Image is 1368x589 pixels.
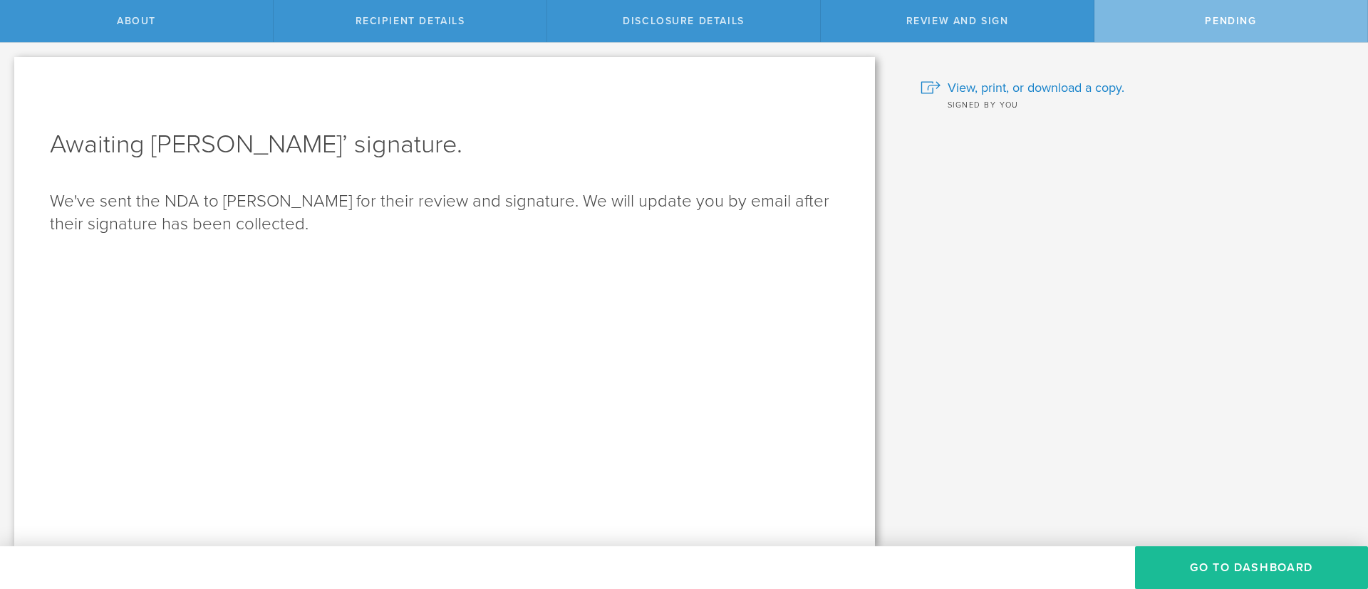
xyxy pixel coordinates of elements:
div: Signed by you [921,97,1347,111]
span: Pending [1205,15,1256,27]
span: View, print, or download a copy. [948,78,1124,97]
span: Recipient details [356,15,465,27]
span: About [117,15,156,27]
span: Review and sign [906,15,1009,27]
span: Disclosure details [623,15,745,27]
h1: Awaiting [PERSON_NAME]’ signature. [50,127,839,162]
button: Go to dashboard [1135,546,1368,589]
p: We've sent the NDA to [PERSON_NAME] for their review and signature. We will update you by email a... [50,190,839,236]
